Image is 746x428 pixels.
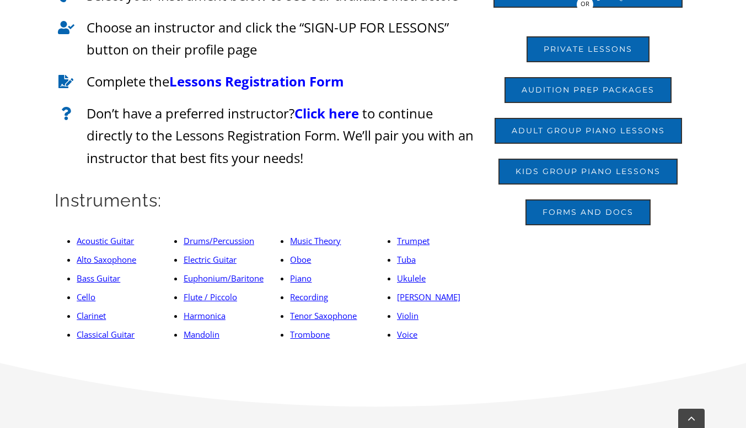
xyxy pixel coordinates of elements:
a: Mandolin [184,329,219,340]
a: Alto Saxophone [77,254,136,265]
a: Clarinet [77,310,106,321]
p: Choose an instructor and click the “SIGN-UP FOR LESSONS” button on their profile page [87,17,476,62]
p: Don’t have a preferred instructor? to continue directly to the Lessons Registration Form. We’ll p... [87,102,476,170]
a: Tenor Saxophone [290,310,357,321]
span: Adult Group Piano Lessons [512,126,665,136]
a: Classical Guitar [77,329,135,340]
span: Private Lessons [544,45,632,54]
a: Drums/Percussion [184,235,254,246]
span: Audition Prep Packages [522,85,654,95]
a: Lessons Registration Form [169,72,344,90]
p: Complete the [87,71,476,93]
a: Electric Guitar [184,254,237,265]
a: Cello [77,291,95,302]
a: Audition Prep Packages [505,77,672,103]
span: Forms and Docs [543,208,634,217]
a: Tuba [397,254,416,265]
a: Harmonica [184,310,226,321]
a: Kids Group Piano Lessons [498,159,678,185]
a: Click here [294,104,359,122]
a: Oboe [290,254,311,265]
a: Acoustic Guitar [77,235,134,246]
a: Violin [397,310,418,321]
a: Adult Group Piano Lessons [495,118,682,144]
a: Flute / Piccolo [184,291,237,302]
a: Voice [397,329,417,340]
a: Euphonium/Baritone [184,273,264,284]
span: Kids Group Piano Lessons [516,167,661,176]
a: Trombone [290,329,330,340]
a: Recording [290,291,328,302]
a: Piano [290,273,312,284]
a: Trumpet [397,235,430,246]
h2: Instruments: [55,189,476,212]
a: [PERSON_NAME] [397,291,460,302]
a: Bass Guitar [77,273,120,284]
a: Music Theory [290,235,341,246]
a: Forms and Docs [525,199,651,225]
a: Ukulele [397,273,426,284]
a: Private Lessons [527,36,650,62]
